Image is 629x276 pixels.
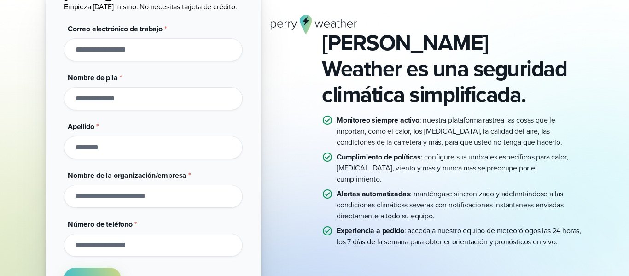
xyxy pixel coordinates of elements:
[337,188,410,199] font: Alertas automatizadas
[64,1,237,12] font: Empieza [DATE] mismo. No necesitas tarjeta de crédito.
[322,26,567,111] font: [PERSON_NAME] Weather es una seguridad climática simplificada.
[68,72,118,83] font: Nombre de pila
[337,152,568,184] font: : configure sus umbrales específicos para calor, [MEDICAL_DATA], viento y más y nunca más se preo...
[68,121,94,132] font: Apellido
[337,115,562,147] font: : nuestra plataforma rastrea las cosas que le importan, como el calor, los [MEDICAL_DATA], la cal...
[68,170,186,181] font: Nombre de la organización/empresa
[337,152,421,162] font: Cumplimiento de políticas
[337,188,564,221] font: : manténgase sincronizado y adelantándose a las condiciones climáticas severas con notificaciones...
[337,225,581,247] font: : acceda a nuestro equipo de meteorólogos las 24 horas, los 7 días de la semana para obtener orie...
[337,115,419,125] font: Monitoreo siempre activo
[68,219,133,229] font: Número de teléfono
[337,225,404,236] font: Experiencia a pedido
